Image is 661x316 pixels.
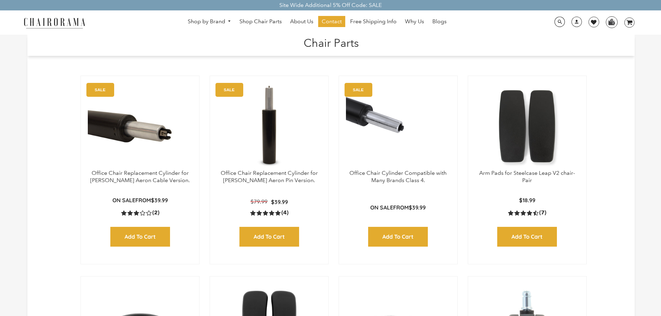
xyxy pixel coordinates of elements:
strong: On Sale [370,204,393,211]
a: 3.0 rating (2 votes) [121,209,159,216]
a: Office Chair Replacement Cylinder for [PERSON_NAME] Aeron Cable Version. [90,170,190,183]
a: Office Chair Replacement Cylinder for Herman Miller Aeron Pin Version. - chairorama Office Chair ... [217,83,321,170]
a: Arm Pads for Steelcase Leap V2 chair- Pair [479,170,575,183]
span: (4) [281,209,288,216]
p: from [370,204,426,211]
a: Office Chair Replacement Cylinder for Herman Miller Aeron Cable Version. - chairorama Office Chai... [88,83,192,170]
a: Shop by Brand [184,16,235,27]
input: Add to Cart [110,227,170,247]
a: Contact [318,16,345,27]
input: Add to Cart [239,227,299,247]
a: 5.0 rating (4 votes) [250,209,288,216]
img: Office Chair Cylinder Compatible with Many Brands Class 4. - chairorama [346,83,450,170]
img: chairorama [20,17,89,29]
a: Office Chair Cylinder Compatible with Many Brands Class 4. - chairorama Office Chair Cylinder Com... [346,83,450,170]
a: Office Chair Replacement Cylinder for [PERSON_NAME] Aeron Pin Version. [221,170,318,183]
span: About Us [290,18,313,25]
span: Blogs [432,18,447,25]
a: 4.4 rating (7 votes) [508,209,546,216]
input: Add to Cart [497,227,557,247]
a: Shop Chair Parts [236,16,285,27]
p: from [112,197,168,204]
span: (2) [152,209,159,216]
img: Office Chair Replacement Cylinder for Herman Miller Aeron Pin Version. - chairorama [217,83,321,170]
a: Office Chair Cylinder Compatible with Many Brands Class 4. [349,170,447,183]
span: $39.99 [151,197,168,204]
a: Arm Pads for Steelcase Leap V2 chair- Pair - chairorama Arm Pads for Steelcase Leap V2 chair- Pai... [475,83,579,170]
text: SALE [224,87,235,92]
span: $39.99 [271,198,288,205]
text: SALE [95,87,105,92]
a: Free Shipping Info [347,16,400,27]
img: Office Chair Replacement Cylinder for Herman Miller Aeron Cable Version. - chairorama [88,83,175,170]
strong: On Sale [112,197,135,204]
img: Arm Pads for Steelcase Leap V2 chair- Pair - chairorama [475,83,579,170]
span: $79.99 [251,198,268,205]
span: $18.99 [519,197,535,204]
span: $39.99 [409,204,426,211]
img: WhatsApp_Image_2024-07-12_at_16.23.01.webp [606,17,617,27]
span: (7) [539,209,546,216]
span: Shop Chair Parts [239,18,282,25]
a: About Us [287,16,317,27]
span: Free Shipping Info [350,18,397,25]
span: Why Us [405,18,424,25]
h1: Chair Parts [34,35,628,50]
span: Contact [322,18,342,25]
nav: DesktopNavigation [119,16,516,29]
input: Add to Cart [368,227,428,247]
a: Why Us [401,16,427,27]
a: Blogs [429,16,450,27]
text: SALE [353,87,364,92]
